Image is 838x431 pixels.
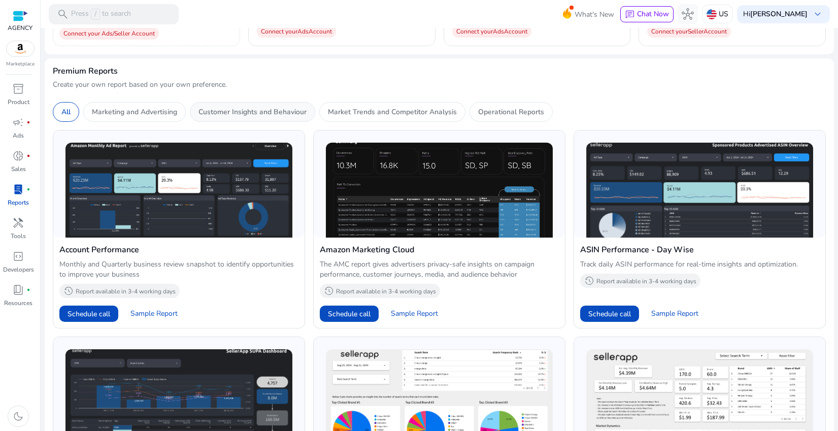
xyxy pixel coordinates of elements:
[12,183,24,195] span: lab_profile
[13,131,24,140] p: Ads
[26,288,30,292] span: fiber_manual_record
[643,306,707,322] button: Sample Report
[12,410,24,422] span: dark_mode
[320,259,559,280] p: The AMC report gives advertisers privacy-safe insights on campaign performance, customer journeys...
[580,306,639,322] button: Schedule call
[26,120,30,124] span: fiber_manual_record
[391,309,438,319] span: Sample Report
[12,217,24,229] span: handyman
[584,276,594,286] span: history_2
[324,286,334,296] span: history_2
[452,25,531,38] div: Connect your Ads Account
[26,154,30,158] span: fiber_manual_record
[637,9,669,19] span: Chat Now
[328,309,371,319] span: Schedule call
[59,259,298,280] p: Monthly and Quarterly business review snapshot to identify opportunities to improve your business
[8,97,29,107] p: Product
[320,306,379,322] button: Schedule call
[3,265,34,274] p: Developers
[320,244,559,256] h4: Amazon Marketing Cloud
[59,244,298,256] h4: Account Performance
[651,309,698,319] span: Sample Report
[812,8,824,20] span: keyboard_arrow_down
[12,83,24,95] span: inventory_2
[743,11,808,18] p: Hi
[588,309,631,319] span: Schedule call
[76,287,176,295] p: Report available in 3-4 working days
[647,25,731,38] div: Connect your Seller Account
[257,25,336,38] div: Connect your Ads Account
[625,10,635,20] span: chat
[6,60,35,68] p: Marketplace
[61,107,71,117] p: All
[719,5,728,23] p: US
[91,9,100,20] span: /
[68,309,110,319] span: Schedule call
[53,67,118,76] h4: Premium Reports
[4,299,32,308] p: Resources
[11,231,26,241] p: Tools
[12,150,24,162] span: donut_small
[478,107,544,117] p: Operational Reports
[620,6,674,22] button: chatChat Now
[8,23,32,32] p: AGENCY
[12,250,24,262] span: code_blocks
[336,287,436,295] p: Report available in 3-4 working days
[63,286,74,296] span: history_2
[596,277,696,285] p: Report available in 3-4 working days
[750,9,808,19] b: [PERSON_NAME]
[8,198,29,207] p: Reports
[26,187,30,191] span: fiber_manual_record
[92,107,177,117] p: Marketing and Advertising
[11,164,26,174] p: Sales
[53,80,826,90] p: Create your own report based on your own preference.
[59,306,118,322] button: Schedule call
[198,107,307,117] p: Customer Insights and Behaviour
[12,116,24,128] span: campaign
[383,306,446,322] button: Sample Report
[7,41,34,56] img: amazon.svg
[580,244,819,256] h4: ASIN Performance - Day Wise
[71,9,131,20] p: Press to search
[678,4,698,24] button: hub
[57,8,69,20] span: search
[682,8,694,20] span: hub
[59,27,159,40] div: Connect your Ads/Seller Account
[130,309,178,319] span: Sample Report
[12,284,24,296] span: book_4
[580,259,819,270] p: Track daily ASIN performance for real-time insights and optimization.
[575,6,614,23] span: What's New
[328,107,457,117] p: Market Trends and Competitor Analysis
[122,306,186,322] button: Sample Report
[707,9,717,19] img: us.svg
